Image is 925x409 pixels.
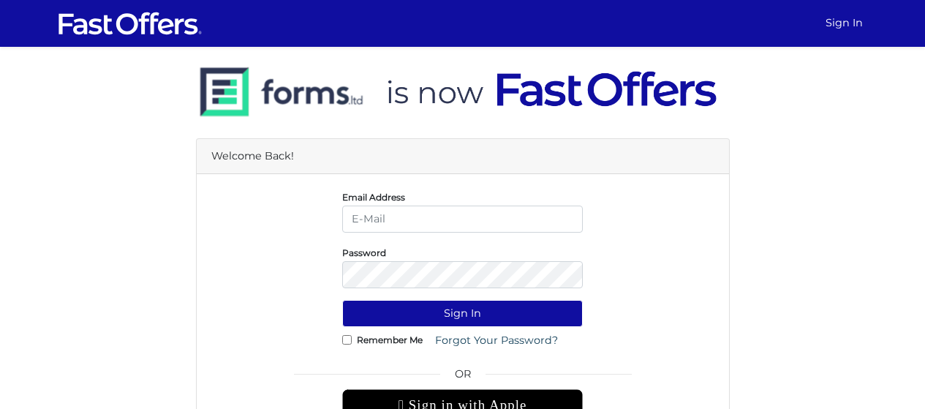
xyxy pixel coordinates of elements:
[342,251,386,255] label: Password
[197,139,729,174] div: Welcome Back!
[342,206,583,233] input: E-Mail
[357,338,423,342] label: Remember Me
[820,9,869,37] a: Sign In
[342,300,583,327] button: Sign In
[426,327,567,354] a: Forgot Your Password?
[342,195,405,199] label: Email Address
[342,366,583,389] span: OR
